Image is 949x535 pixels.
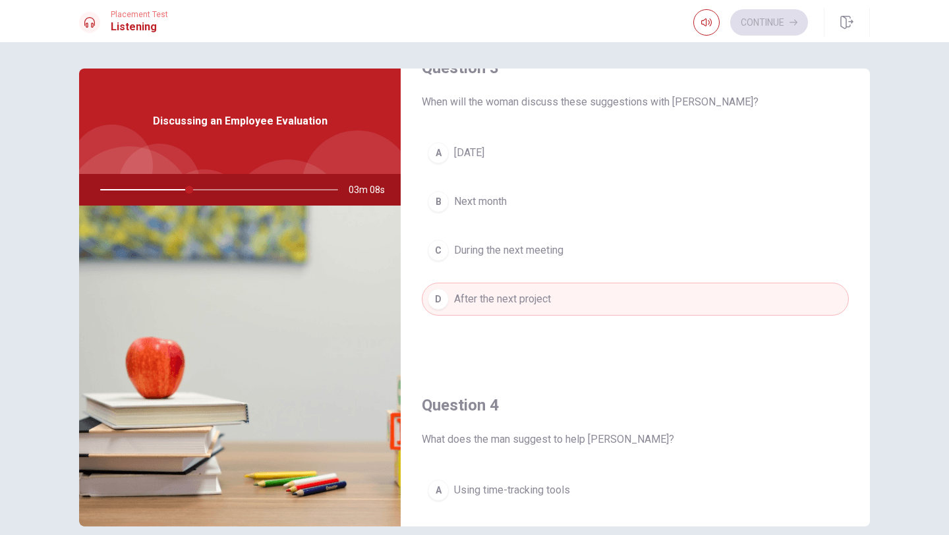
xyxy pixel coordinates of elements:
[454,291,551,307] span: After the next project
[79,206,401,526] img: Discussing an Employee Evaluation
[422,283,849,316] button: DAfter the next project
[422,474,849,507] button: AUsing time-tracking tools
[428,289,449,310] div: D
[428,240,449,261] div: C
[454,194,507,210] span: Next month
[349,174,395,206] span: 03m 08s
[422,185,849,218] button: BNext month
[422,234,849,267] button: CDuring the next meeting
[428,480,449,501] div: A
[454,242,563,258] span: During the next meeting
[454,145,484,161] span: [DATE]
[111,19,168,35] h1: Listening
[428,142,449,163] div: A
[454,482,570,498] span: Using time-tracking tools
[422,395,849,416] h4: Question 4
[111,10,168,19] span: Placement Test
[422,94,849,110] span: When will the woman discuss these suggestions with [PERSON_NAME]?
[153,113,328,129] span: Discussing an Employee Evaluation
[428,191,449,212] div: B
[422,432,849,447] span: What does the man suggest to help [PERSON_NAME]?
[422,136,849,169] button: A[DATE]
